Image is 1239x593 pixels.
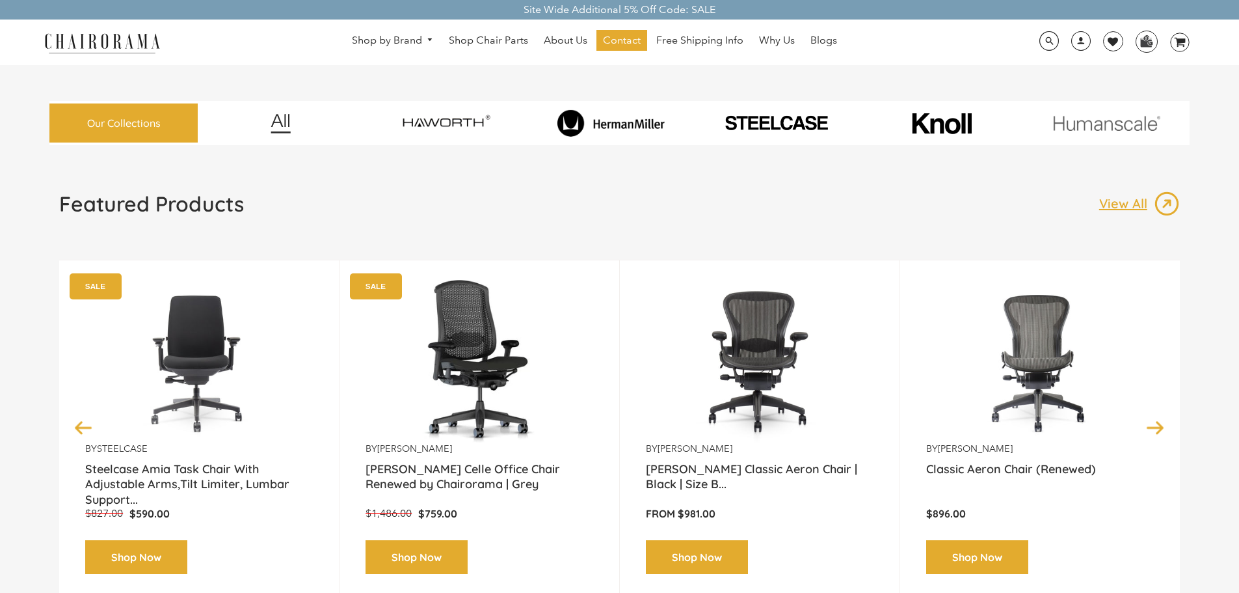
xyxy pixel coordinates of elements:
[926,280,1154,443] img: Classic Aeron Chair (Renewed) - chairorama
[85,280,313,443] a: Amia Chair by chairorama.com Renewed Amia Chair chairorama.com
[531,109,691,137] img: image_8_173eb7e0-7579-41b4-bc8e-4ba0b8ba93e8.png
[926,540,1028,575] a: Shop Now
[658,443,732,454] a: [PERSON_NAME]
[366,540,468,575] a: Shop Now
[377,443,452,454] a: [PERSON_NAME]
[753,30,801,51] a: Why Us
[646,540,748,575] a: Shop Now
[1099,195,1154,212] p: View All
[366,462,593,494] a: [PERSON_NAME] Celle Office Chair Renewed by Chairorama | Grey
[366,282,386,290] text: SALE
[804,30,844,51] a: Blogs
[646,280,873,443] img: Herman Miller Classic Aeron Chair | Black | Size B (Renewed) - chairorama
[72,416,95,439] button: Previous
[442,30,535,51] a: Shop Chair Parts
[646,462,873,494] a: [PERSON_NAME] Classic Aeron Chair | Black | Size B...
[1099,191,1180,217] a: View All
[59,191,244,217] h1: Featured Products
[697,113,856,133] img: PHOTO-2024-07-09-00-53-10-removebg-preview.png
[129,507,170,521] p: $590.00
[449,34,528,48] span: Shop Chair Parts
[245,113,317,133] img: image_12.png
[366,507,418,521] p: $1,486.00
[366,443,593,455] p: by
[603,34,641,48] span: Contact
[1154,191,1180,217] img: image_13.png
[85,280,313,443] img: Amia Chair by chairorama.com
[222,30,966,54] nav: DesktopNavigation
[49,103,198,143] a: Our Collections
[810,34,837,48] span: Blogs
[1144,416,1167,439] button: Next
[926,507,1154,521] p: $896.00
[366,104,526,142] img: image_7_14f0750b-d084-457f-979a-a1ab9f6582c4.png
[938,443,1013,454] a: [PERSON_NAME]
[650,30,750,51] a: Free Shipping Info
[759,34,795,48] span: Why Us
[85,507,129,521] p: $827.00
[537,30,594,51] a: About Us
[926,462,1154,494] a: Classic Aeron Chair (Renewed)
[97,443,148,454] a: Steelcase
[37,31,167,54] img: chairorama
[1136,31,1156,51] img: WhatsApp_Image_2024-07-12_at_16.23.01.webp
[366,280,593,443] img: Herman Miller Celle Office Chair Renewed by Chairorama | Grey - chairorama
[59,191,244,227] a: Featured Products
[85,282,105,290] text: SALE
[646,280,873,443] a: Herman Miller Classic Aeron Chair | Black | Size B (Renewed) - chairorama Herman Miller Classic A...
[646,507,873,521] p: From $981.00
[85,462,313,494] a: Steelcase Amia Task Chair With Adjustable Arms,Tilt Limiter, Lumbar Support...
[926,443,1154,455] p: by
[1027,115,1186,131] img: image_11.png
[596,30,647,51] a: Contact
[366,280,593,443] a: Herman Miller Celle Office Chair Renewed by Chairorama | Grey - chairorama Herman Miller Celle Of...
[345,31,440,51] a: Shop by Brand
[85,443,313,455] p: by
[646,443,873,455] p: by
[926,280,1154,443] a: Classic Aeron Chair (Renewed) - chairorama Classic Aeron Chair (Renewed) - chairorama
[544,34,587,48] span: About Us
[883,111,1000,135] img: image_10_1.png
[656,34,743,48] span: Free Shipping Info
[85,540,187,575] a: Shop Now
[418,507,457,521] p: $759.00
